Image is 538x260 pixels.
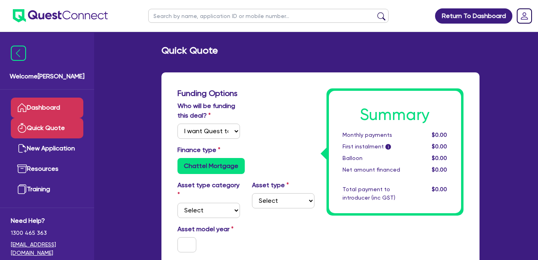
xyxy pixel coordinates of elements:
a: Training [11,179,83,200]
label: Asset model year [171,224,246,234]
a: New Application [11,138,83,159]
input: Search by name, application ID or mobile number... [148,9,389,23]
a: Resources [11,159,83,179]
span: $0.00 [432,166,447,173]
div: Total payment to introducer (inc GST) [337,185,415,202]
h1: Summary [343,105,447,124]
a: Return To Dashboard [435,8,512,24]
span: Need Help? [11,216,83,226]
label: Asset type [252,180,289,190]
a: Dashboard [11,98,83,118]
span: 1300 465 363 [11,229,83,237]
span: $0.00 [432,186,447,192]
div: First instalment [337,142,415,151]
span: Welcome [PERSON_NAME] [10,72,85,81]
img: resources [17,164,27,174]
img: icon-menu-close [11,46,26,61]
img: quest-connect-logo-blue [13,9,108,22]
label: Who will be funding this deal? [177,101,240,120]
span: $0.00 [432,155,447,161]
span: $0.00 [432,132,447,138]
a: Quick Quote [11,118,83,138]
div: Net amount financed [337,166,415,174]
span: i [385,144,391,150]
h3: Funding Options [177,88,314,98]
div: Balloon [337,154,415,162]
span: $0.00 [432,143,447,150]
a: [EMAIL_ADDRESS][DOMAIN_NAME] [11,240,83,257]
label: Chattel Mortgage [177,158,245,174]
a: Dropdown toggle [514,6,535,26]
img: training [17,184,27,194]
img: quick-quote [17,123,27,133]
h2: Quick Quote [161,45,218,56]
img: new-application [17,144,27,153]
label: Finance type [177,145,220,155]
div: Monthly payments [337,131,415,139]
label: Asset type category [177,180,240,200]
